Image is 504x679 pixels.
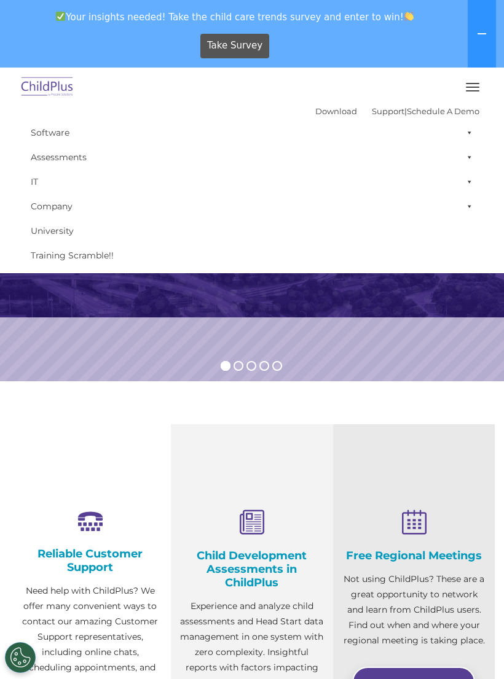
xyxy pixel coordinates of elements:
[315,106,479,116] font: |
[5,642,36,673] button: Cookies Settings
[297,546,504,679] iframe: Chat Widget
[18,73,76,102] img: ChildPlus by Procare Solutions
[25,120,479,145] a: Software
[207,35,262,56] span: Take Survey
[180,549,323,589] h4: Child Development Assessments in ChildPlus
[25,145,479,169] a: Assessments
[56,12,65,21] img: ✅
[407,106,479,116] a: Schedule A Demo
[5,5,465,29] span: Your insights needed! Take the child care trends survey and enter to win!
[25,243,479,268] a: Training Scramble!!
[372,106,404,116] a: Support
[25,219,479,243] a: University
[25,169,479,194] a: IT
[404,12,414,21] img: 👏
[315,106,357,116] a: Download
[25,194,479,219] a: Company
[200,34,270,58] a: Take Survey
[18,547,162,574] h4: Reliable Customer Support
